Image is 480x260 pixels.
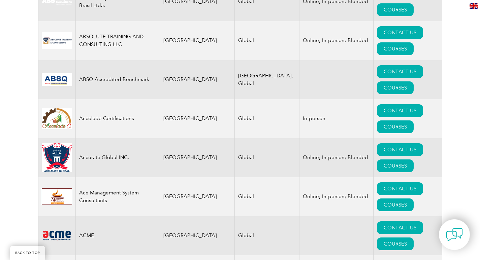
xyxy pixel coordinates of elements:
[299,177,374,216] td: Online; In-person; Blended
[377,3,414,16] a: COURSES
[377,65,423,78] a: CONTACT US
[42,32,72,49] img: 16e092f6-eadd-ed11-a7c6-00224814fd52-logo.png
[42,143,72,172] img: a034a1f6-3919-f011-998a-0022489685a1-logo.png
[42,229,72,242] img: 0f03f964-e57c-ec11-8d20-002248158ec2-logo.png
[446,226,463,243] img: contact-chat.png
[235,138,299,177] td: Global
[377,143,423,156] a: CONTACT US
[377,221,423,234] a: CONTACT US
[160,60,235,99] td: [GEOGRAPHIC_DATA]
[160,21,235,60] td: [GEOGRAPHIC_DATA]
[42,188,72,205] img: 306afd3c-0a77-ee11-8179-000d3ae1ac14-logo.jpg
[235,216,299,255] td: Global
[160,138,235,177] td: [GEOGRAPHIC_DATA]
[235,60,299,99] td: [GEOGRAPHIC_DATA], Global
[377,42,414,55] a: COURSES
[10,246,45,260] a: BACK TO TOP
[160,99,235,138] td: [GEOGRAPHIC_DATA]
[299,21,374,60] td: Online; In-person; Blended
[377,81,414,94] a: COURSES
[75,21,160,60] td: ABSOLUTE TRAINING AND CONSULTING LLC
[299,99,374,138] td: In-person
[377,182,423,195] a: CONTACT US
[377,26,423,39] a: CONTACT US
[42,108,72,129] img: 1a94dd1a-69dd-eb11-bacb-002248159486-logo.jpg
[160,177,235,216] td: [GEOGRAPHIC_DATA]
[235,21,299,60] td: Global
[377,104,423,117] a: CONTACT US
[470,3,478,9] img: en
[42,73,72,86] img: cc24547b-a6e0-e911-a812-000d3a795b83-logo.png
[377,237,414,250] a: COURSES
[75,138,160,177] td: Accurate Global INC.
[160,216,235,255] td: [GEOGRAPHIC_DATA]
[377,198,414,211] a: COURSES
[377,120,414,133] a: COURSES
[235,177,299,216] td: Global
[377,159,414,172] a: COURSES
[75,60,160,99] td: ABSQ Accredited Benchmark
[75,99,160,138] td: Accolade Certifications
[235,99,299,138] td: Global
[299,138,374,177] td: Online; In-person; Blended
[75,177,160,216] td: Ace Management System Consultants
[75,216,160,255] td: ACME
